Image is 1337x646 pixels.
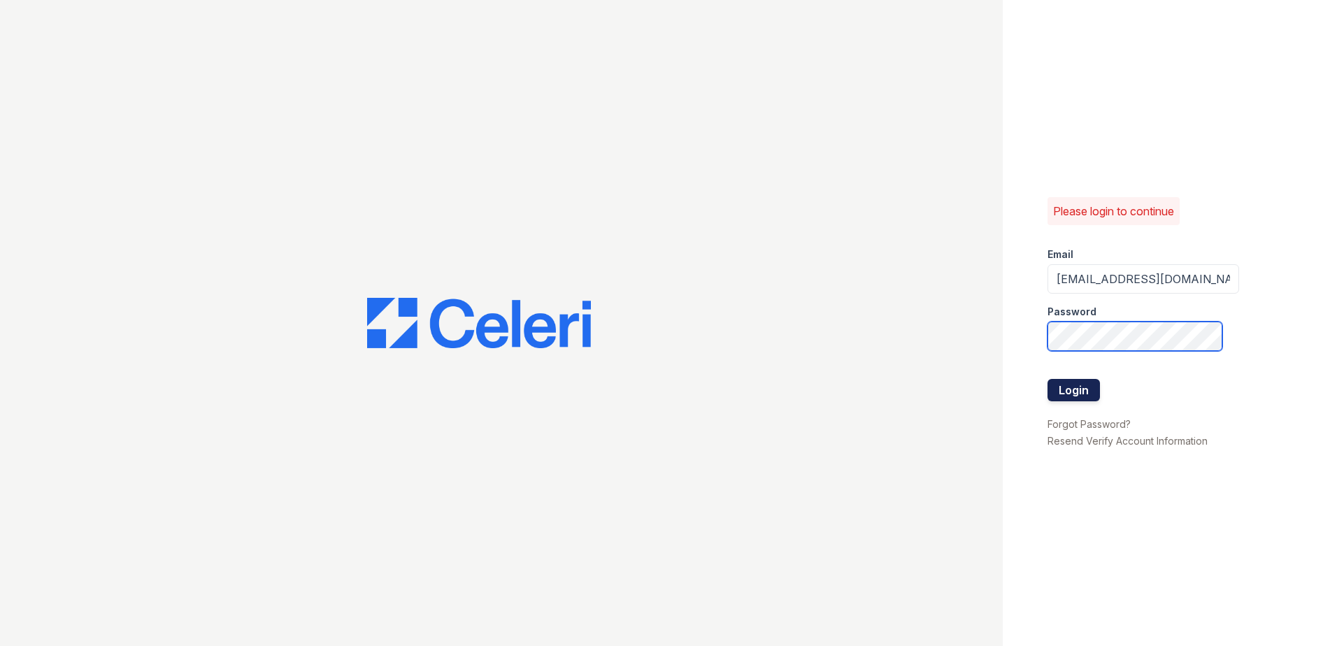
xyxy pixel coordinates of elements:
button: Login [1048,379,1100,401]
label: Email [1048,247,1073,261]
a: Resend Verify Account Information [1048,435,1208,447]
a: Forgot Password? [1048,418,1131,430]
label: Password [1048,305,1096,319]
img: CE_Logo_Blue-a8612792a0a2168367f1c8372b55b34899dd931a85d93a1a3d3e32e68fde9ad4.png [367,298,591,348]
p: Please login to continue [1053,203,1174,220]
